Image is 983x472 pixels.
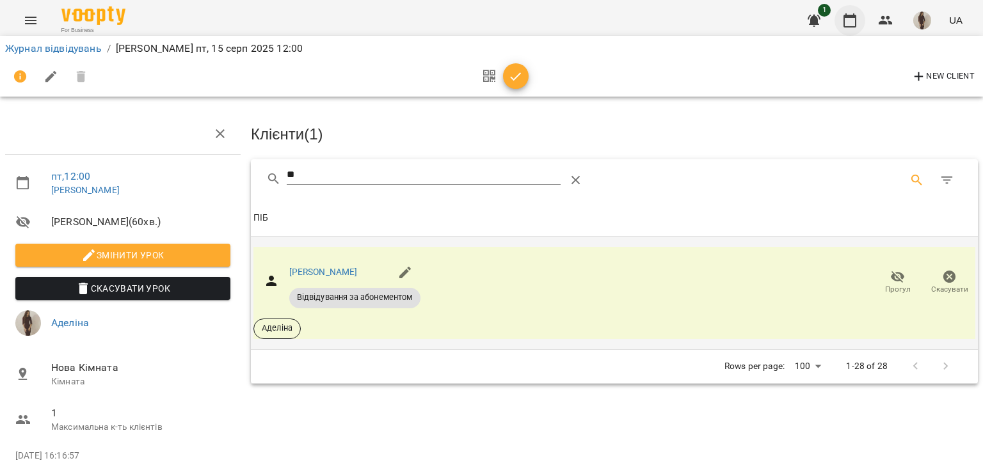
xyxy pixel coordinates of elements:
span: Прогул [885,284,911,295]
img: 9fb73f4f1665c455a0626d21641f5694.jpg [913,12,931,29]
div: Sort [253,210,268,226]
button: Search [902,165,932,196]
a: Аделіна [51,317,89,329]
span: Скасувати Урок [26,281,220,296]
p: 1-28 of 28 [846,360,887,373]
p: Rows per page: [724,360,785,373]
button: Прогул [872,265,923,301]
li: / [107,41,111,56]
span: New Client [911,69,975,84]
div: ПІБ [253,210,268,226]
a: Журнал відвідувань [5,42,102,54]
button: Скасувати Урок [15,277,230,300]
span: Нова Кімната [51,360,230,375]
span: ПІБ [253,210,975,226]
span: 1 [51,405,230,421]
nav: breadcrumb [5,41,978,56]
button: Скасувати [923,265,975,301]
span: Скасувати [931,284,968,295]
div: Table Toolbar [251,159,978,200]
span: For Business [61,26,125,35]
input: Search [287,165,561,185]
a: пт , 12:00 [51,170,90,182]
span: Змінити урок [26,248,220,263]
p: Кімната [51,375,230,388]
span: [PERSON_NAME] ( 60 хв. ) [51,214,230,230]
div: 100 [790,357,826,375]
span: 1 [818,4,831,17]
button: Змінити урок [15,244,230,267]
a: [PERSON_NAME] [289,267,358,277]
button: Menu [15,5,46,36]
p: Максимальна к-ть клієнтів [51,421,230,434]
span: UA [949,13,963,27]
img: Voopty Logo [61,6,125,25]
a: [PERSON_NAME] [51,185,120,195]
p: [DATE] 16:16:57 [15,450,230,462]
p: [PERSON_NAME] пт, 15 серп 2025 12:00 [116,41,303,56]
span: Аделіна [254,322,300,334]
button: New Client [908,67,978,87]
img: 9fb73f4f1665c455a0626d21641f5694.jpg [15,310,41,336]
h3: Клієнти ( 1 ) [251,126,978,143]
button: UA [944,8,968,32]
button: Фільтр [932,165,963,196]
span: Відвідування за абонементом [289,292,420,303]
